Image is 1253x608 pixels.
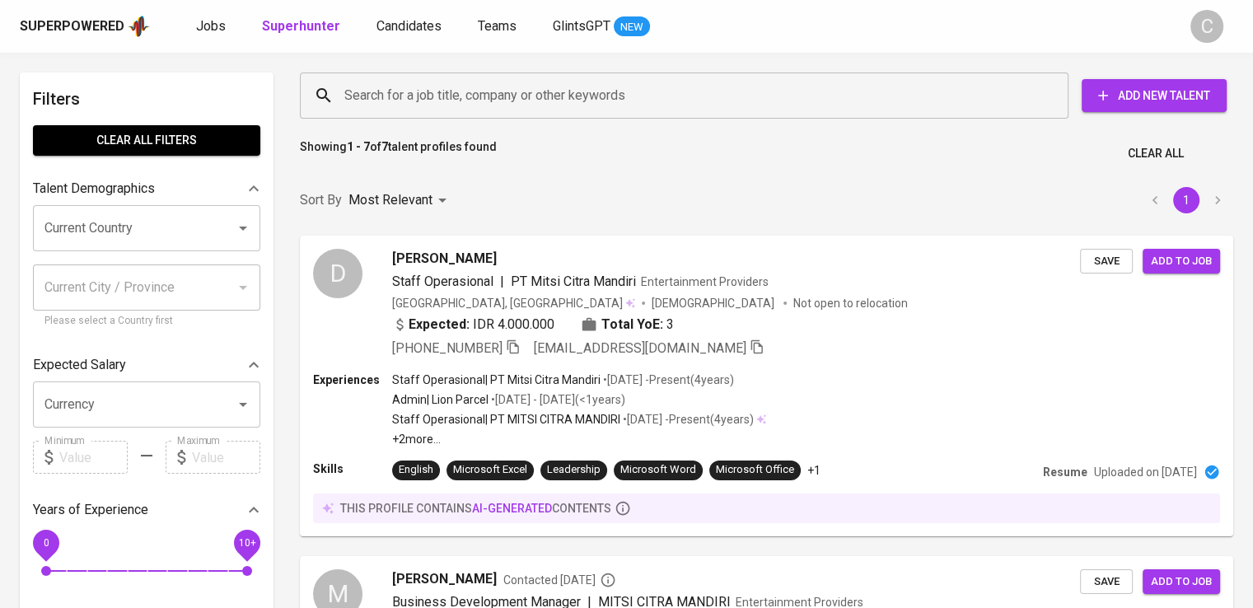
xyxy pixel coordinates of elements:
p: Admin | Lion Parcel [392,391,489,408]
button: Save [1080,569,1133,595]
div: Most Relevant [348,185,452,216]
span: NEW [614,19,650,35]
span: Save [1088,252,1124,271]
p: +2 more ... [392,431,766,447]
span: Add to job [1151,573,1212,592]
p: • [DATE] - Present ( 4 years ) [601,372,734,388]
a: D[PERSON_NAME]Staff Operasional|PT Mitsi Citra MandiriEntertainment Providers[GEOGRAPHIC_DATA], [... [300,236,1233,536]
p: Expected Salary [33,355,126,375]
b: Superhunter [262,18,340,34]
button: page 1 [1173,187,1199,213]
p: Skills [313,461,392,477]
a: Teams [478,16,520,37]
span: Teams [478,18,517,34]
span: 3 [666,315,674,334]
p: Please select a Country first [44,313,249,330]
button: Open [231,393,255,416]
a: Superpoweredapp logo [20,14,150,39]
span: Save [1088,573,1124,592]
p: Not open to relocation [793,295,908,311]
p: Most Relevant [348,190,432,210]
span: AI-generated [472,502,552,515]
span: Entertainment Providers [641,275,769,288]
div: Years of Experience [33,493,260,526]
div: English [399,462,433,478]
input: Value [59,441,128,474]
div: [GEOGRAPHIC_DATA], [GEOGRAPHIC_DATA] [392,295,635,311]
p: Uploaded on [DATE] [1094,464,1197,480]
span: | [500,272,504,292]
a: Jobs [196,16,229,37]
div: Talent Demographics [33,172,260,205]
a: GlintsGPT NEW [553,16,650,37]
div: Expected Salary [33,348,260,381]
p: Sort By [300,190,342,210]
a: Candidates [376,16,445,37]
div: Microsoft Word [620,462,696,478]
p: Showing of talent profiles found [300,138,497,169]
h6: Filters [33,86,260,112]
button: Clear All [1121,138,1190,169]
b: 1 - 7 [347,140,370,153]
span: Jobs [196,18,226,34]
span: 10+ [238,537,255,549]
div: Superpowered [20,17,124,36]
p: • [DATE] - [DATE] ( <1 years ) [489,391,625,408]
button: Add to job [1143,249,1220,274]
span: Clear All filters [46,130,247,151]
p: Staff Operasional | PT MITSI CITRA MANDIRI [392,411,620,428]
p: this profile contains contents [340,500,611,517]
div: D [313,249,362,298]
a: Superhunter [262,16,344,37]
span: GlintsGPT [553,18,610,34]
img: app logo [128,14,150,39]
span: Add to job [1151,252,1212,271]
div: Microsoft Office [716,462,794,478]
div: Microsoft Excel [453,462,527,478]
p: Staff Operasional | PT Mitsi Citra Mandiri [392,372,601,388]
nav: pagination navigation [1139,187,1233,213]
button: Save [1080,249,1133,274]
b: Expected: [409,315,470,334]
span: Clear All [1128,143,1184,164]
div: IDR 4.000.000 [392,315,554,334]
p: Talent Demographics [33,179,155,199]
span: [EMAIL_ADDRESS][DOMAIN_NAME] [534,340,746,356]
span: [PERSON_NAME] [392,569,497,589]
span: [DEMOGRAPHIC_DATA] [652,295,777,311]
button: Open [231,217,255,240]
span: [PERSON_NAME] [392,249,497,269]
b: Total YoE: [601,315,663,334]
p: Resume [1043,464,1087,480]
span: Contacted [DATE] [503,572,616,588]
span: PT Mitsi Citra Mandiri [511,274,636,289]
p: Experiences [313,372,392,388]
p: +1 [807,462,821,479]
span: [PHONE_NUMBER] [392,340,503,356]
div: C [1190,10,1223,43]
span: Add New Talent [1095,86,1213,106]
span: Candidates [376,18,442,34]
input: Value [192,441,260,474]
span: 0 [43,537,49,549]
div: Leadership [547,462,601,478]
p: Years of Experience [33,500,148,520]
b: 7 [381,140,388,153]
svg: By Batam recruiter [600,572,616,588]
button: Add to job [1143,569,1220,595]
button: Clear All filters [33,125,260,156]
span: Staff Operasional [392,274,493,289]
button: Add New Talent [1082,79,1227,112]
p: • [DATE] - Present ( 4 years ) [620,411,754,428]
